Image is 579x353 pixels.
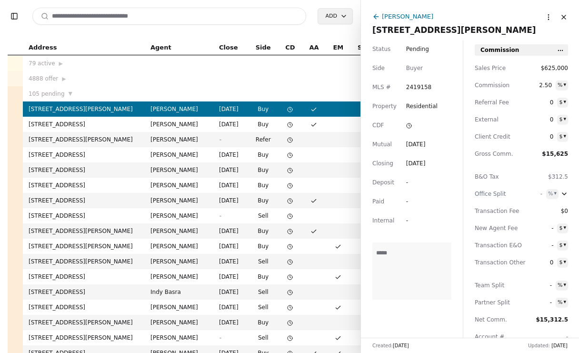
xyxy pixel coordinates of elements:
td: Buy [248,162,278,178]
td: [PERSON_NAME] [145,239,213,254]
span: EM [333,42,343,53]
td: [STREET_ADDRESS] [23,208,145,223]
td: [DATE] [213,193,248,208]
span: Commission [480,45,519,55]
td: Refer [248,132,278,147]
span: - [566,333,568,340]
td: [PERSON_NAME] [145,269,213,284]
td: [STREET_ADDRESS][PERSON_NAME] [23,101,145,117]
td: [STREET_ADDRESS] [23,147,145,162]
span: - [525,189,542,199]
td: Buy [248,147,278,162]
td: [STREET_ADDRESS][PERSON_NAME] [23,132,145,147]
td: [DATE] [213,300,248,315]
span: 0 [536,98,553,107]
span: $15,625 [542,151,568,157]
span: Referral Fee [475,98,518,107]
td: [PERSON_NAME] [145,330,213,345]
span: Pending [406,44,429,54]
td: [DATE] [213,178,248,193]
span: - [219,334,221,341]
span: CDF [372,121,384,130]
td: [DATE] [213,315,248,330]
span: - [219,136,221,143]
span: B&O Tax [475,172,518,182]
div: Office Split [475,189,518,199]
span: Transaction Other [475,258,518,267]
td: [PERSON_NAME] [145,117,213,132]
span: Residential [406,101,438,111]
td: Buy [248,117,278,132]
div: ▾ [563,81,566,89]
div: 79 active [29,59,139,68]
div: - [406,216,423,225]
div: [DATE] [406,159,426,168]
button: % [546,189,559,199]
td: Indy Basra [145,284,213,300]
td: Buy [248,223,278,239]
span: Gross Comm. [475,149,518,159]
td: [STREET_ADDRESS][PERSON_NAME] [23,239,145,254]
div: ▾ [563,281,566,289]
div: - [406,178,423,187]
td: Buy [248,315,278,330]
button: $ [557,132,568,141]
span: ▶ [62,75,66,83]
span: CD [285,42,295,53]
td: [STREET_ADDRESS][PERSON_NAME] [23,330,145,345]
td: [STREET_ADDRESS] [23,284,145,300]
td: Buy [248,239,278,254]
td: Sell [248,254,278,269]
span: 2.50 [535,81,552,90]
div: ▾ [563,298,566,306]
div: 4888 offer [29,74,139,83]
span: AA [309,42,319,53]
td: [PERSON_NAME] [145,101,213,117]
td: [PERSON_NAME] [145,178,213,193]
td: [DATE] [213,162,248,178]
span: Team Split [475,281,518,290]
td: [PERSON_NAME] [145,147,213,162]
span: $15,312.5 [536,316,568,323]
button: $ [557,258,568,267]
div: Updated: [528,342,568,349]
td: Sell [248,284,278,300]
span: - [219,212,221,219]
td: [PERSON_NAME] [145,208,213,223]
span: Close [219,42,238,53]
td: Buy [248,101,278,117]
span: $312.5 [548,173,568,180]
td: Sell [248,330,278,345]
span: [DATE] [551,343,568,348]
td: [DATE] [213,101,248,117]
span: Address [29,42,57,53]
td: [DATE] [213,269,248,284]
button: % [556,81,568,90]
span: 2419158 [406,82,431,92]
td: [STREET_ADDRESS] [23,117,145,132]
button: % [556,298,568,307]
td: [DATE] [213,117,248,132]
td: [PERSON_NAME] [145,223,213,239]
td: [STREET_ADDRESS] [23,162,145,178]
td: [STREET_ADDRESS] [23,300,145,315]
td: Buy [248,269,278,284]
span: $0 [551,206,568,216]
span: $625,000 [541,63,568,73]
span: Agent [150,42,171,53]
td: [DATE] [213,239,248,254]
td: Sell [248,300,278,315]
span: Internal [372,216,394,225]
button: % [556,281,568,290]
td: [STREET_ADDRESS][PERSON_NAME] [23,254,145,269]
td: [DATE] [213,147,248,162]
span: Client Credit [475,132,518,141]
td: [DATE] [213,254,248,269]
div: [DATE] [406,140,426,149]
span: [STREET_ADDRESS][PERSON_NAME] [372,25,536,35]
span: Partner Split [475,298,518,307]
span: 105 pending [29,89,65,99]
span: Mutual [372,140,392,149]
button: $ [557,115,568,124]
span: Deposit [372,178,394,187]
